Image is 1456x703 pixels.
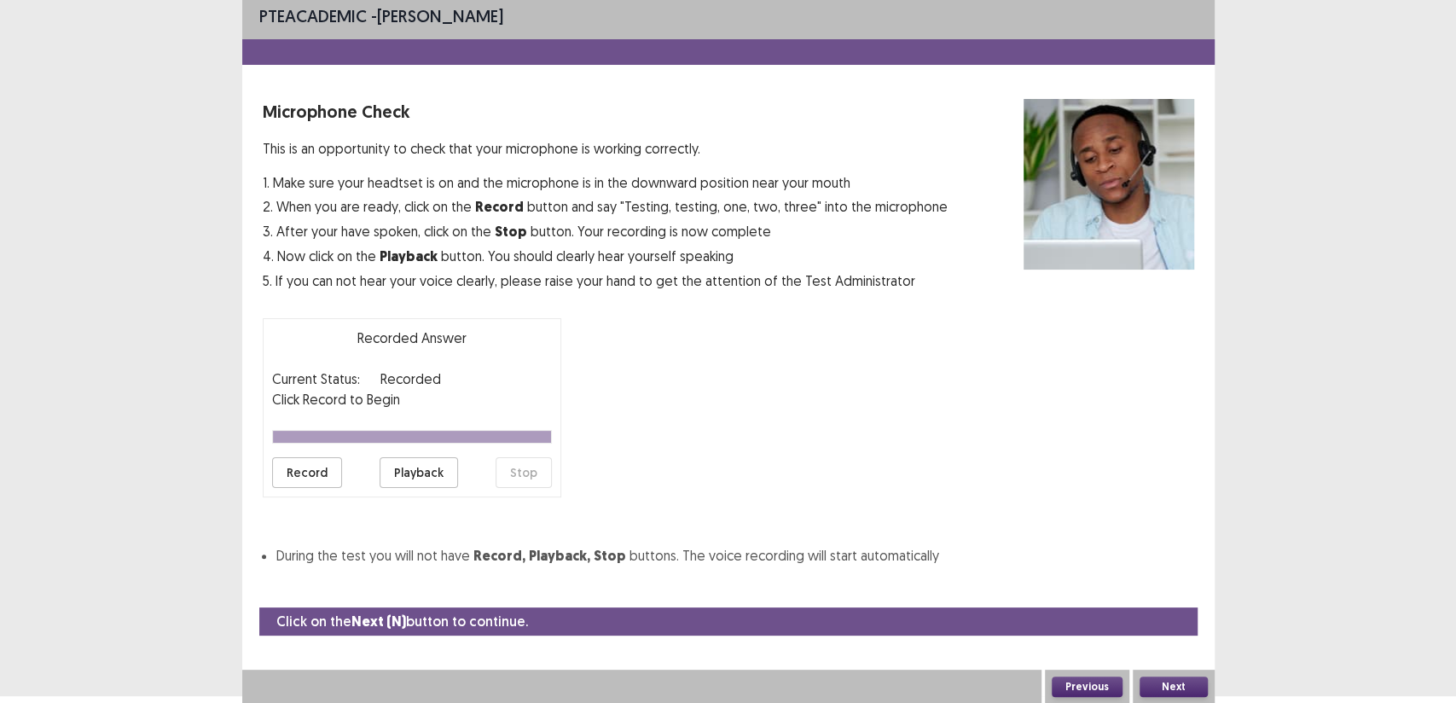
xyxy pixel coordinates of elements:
[594,547,626,565] strong: Stop
[272,328,552,348] p: Recorded Answer
[380,457,458,488] button: Playback
[380,369,441,389] p: Recorded
[259,5,367,26] span: PTE academic
[263,246,948,267] p: 4. Now click on the button. You should clearly hear yourself speaking
[495,223,527,241] strong: Stop
[496,457,552,488] button: Stop
[1052,677,1122,697] button: Previous
[263,99,948,125] p: Microphone Check
[380,247,438,265] strong: Playback
[351,613,406,630] strong: Next (N)
[263,138,948,159] p: This is an opportunity to check that your microphone is working correctly.
[263,196,948,218] p: 2. When you are ready, click on the button and say "Testing, testing, one, two, three" into the m...
[276,545,1194,566] li: During the test you will not have buttons. The voice recording will start automatically
[475,198,524,216] strong: Record
[1140,677,1208,697] button: Next
[529,547,590,565] strong: Playback,
[263,270,948,291] p: 5. If you can not hear your voice clearly, please raise your hand to get the attention of the Tes...
[272,389,552,410] p: Click Record to Begin
[276,611,528,632] p: Click on the button to continue.
[263,172,948,193] p: 1. Make sure your headtset is on and the microphone is in the downward position near your mouth
[259,3,503,29] p: - [PERSON_NAME]
[272,457,342,488] button: Record
[1024,99,1194,270] img: microphone check
[473,547,525,565] strong: Record,
[263,221,948,242] p: 3. After your have spoken, click on the button. Your recording is now complete
[272,369,360,389] p: Current Status:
